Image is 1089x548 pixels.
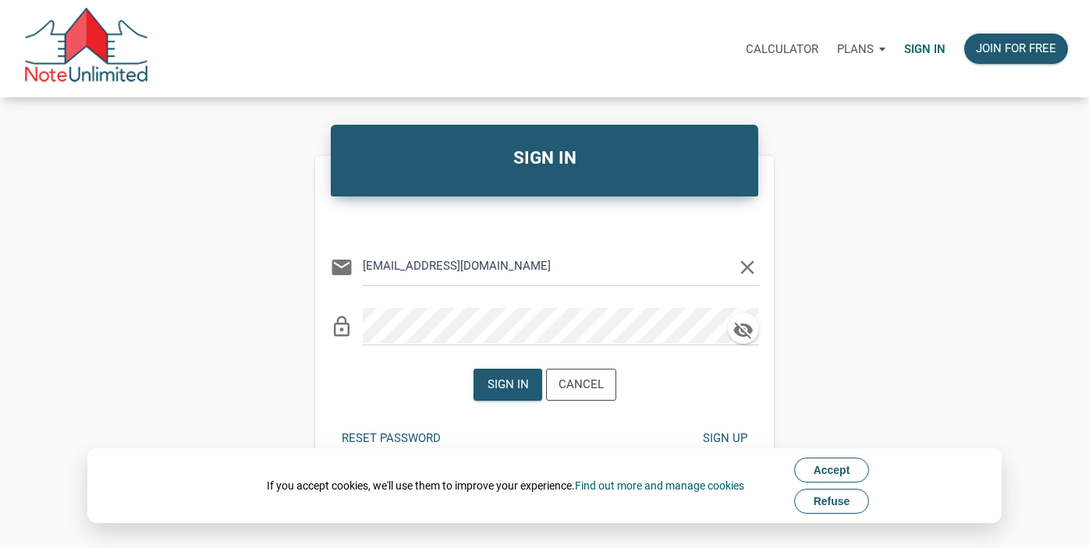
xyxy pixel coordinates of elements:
[330,315,353,338] i: lock_outline
[363,249,736,284] input: Email
[976,40,1056,58] div: Join for free
[736,24,828,73] a: Calculator
[559,376,604,394] div: Cancel
[342,145,747,171] h4: SIGN IN
[474,369,542,401] button: Sign in
[794,489,870,514] button: Refuse
[703,430,747,447] div: Sign up
[814,464,850,476] span: Accept
[895,24,955,73] a: Sign in
[955,24,1077,73] a: Join for free
[267,478,744,493] div: If you accept cookies, we'll use them to improve your experience.
[546,369,616,401] button: Cancel
[794,458,870,483] button: Accept
[736,256,759,279] i: clear
[746,42,818,56] p: Calculator
[342,430,441,447] div: Reset password
[828,26,895,72] button: Plans
[330,256,353,279] i: email
[575,479,744,492] a: Find out more and manage cookies
[23,8,149,90] img: NoteUnlimited
[487,376,528,394] div: Sign in
[904,42,945,56] p: Sign in
[690,423,759,454] button: Sign up
[330,423,452,454] button: Reset password
[964,34,1068,64] button: Join for free
[828,24,895,73] a: Plans
[814,495,850,507] span: Refuse
[837,42,874,56] p: Plans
